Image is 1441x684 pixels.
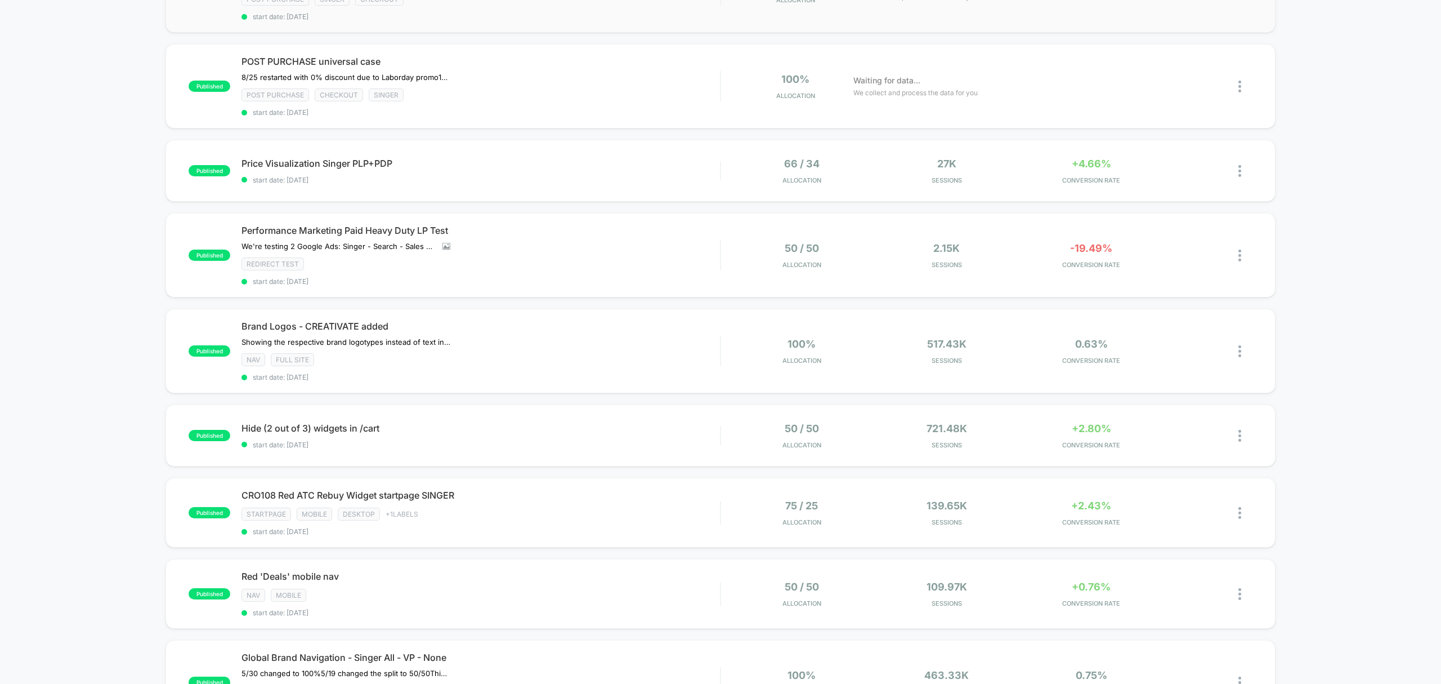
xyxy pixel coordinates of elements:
[241,257,304,270] span: Redirect Test
[241,669,450,678] span: 5/30 changed to 100%5/19 changed the split to 50/50This test is showing all brands for singer in ...
[241,373,720,381] span: start date: [DATE]
[877,176,1016,184] span: Sessions
[241,225,720,236] span: Performance Marketing Paid Heavy Duty LP Test
[189,430,230,441] span: published
[877,261,1016,269] span: Sessions
[189,165,230,176] span: published
[1022,357,1161,365] span: CONVERSION RATE
[933,242,960,254] span: 2.15k
[927,500,967,512] span: 139.65k
[241,571,720,582] span: Red 'Deals' mobile nav
[241,73,450,82] span: 8/25 restarted with 0% discount due to Laborday promo10% off 6% CR8/15 restarted to incl all top ...
[782,599,821,607] span: Allocation
[189,345,230,357] span: published
[1238,165,1241,177] img: close
[189,81,230,92] span: published
[369,88,404,101] span: Singer
[776,92,815,100] span: Allocation
[241,490,720,501] span: CRO108 Red ATC Rebuy Widget startpage SINGER
[189,250,230,261] span: published
[189,507,230,518] span: published
[784,158,820,170] span: 66 / 34
[241,527,720,536] span: start date: [DATE]
[1238,250,1241,261] img: close
[297,508,332,521] span: Mobile
[241,158,720,169] span: Price Visualization Singer PLP+PDP
[1022,261,1161,269] span: CONVERSION RATE
[1238,430,1241,442] img: close
[1072,158,1111,170] span: +4.66%
[877,357,1016,365] span: Sessions
[241,337,450,347] span: Showing the respective brand logotypes instead of text in tabs
[241,176,720,184] span: start date: [DATE]
[785,581,819,593] span: 50 / 50
[241,321,720,332] span: Brand Logos - CREATIVATE added
[1238,588,1241,600] img: close
[1238,507,1241,519] img: close
[927,338,966,350] span: 517.43k
[785,423,819,434] span: 50 / 50
[782,261,821,269] span: Allocation
[1238,345,1241,357] img: close
[271,589,306,602] span: Mobile
[241,242,434,251] span: We're testing 2 Google Ads: Singer - Search - Sales - Heavy Duty - Nonbrand and SINGER - PMax - H...
[189,588,230,599] span: published
[937,158,956,170] span: 27k
[787,338,816,350] span: 100%
[241,353,265,366] span: NAV
[1022,441,1161,449] span: CONVERSION RATE
[853,74,920,87] span: Waiting for data...
[785,242,819,254] span: 50 / 50
[338,508,380,521] span: Desktop
[877,599,1016,607] span: Sessions
[241,88,309,101] span: Post Purchase
[241,423,720,434] span: Hide (2 out of 3) widgets in /cart
[1022,599,1161,607] span: CONVERSION RATE
[241,12,720,21] span: start date: [DATE]
[787,669,816,681] span: 100%
[927,423,967,434] span: 721.48k
[271,353,314,366] span: Full site
[782,357,821,365] span: Allocation
[241,56,720,67] span: POST PURCHASE universal case
[241,652,720,663] span: Global Brand Navigation - Singer All - VP - None
[782,441,821,449] span: Allocation
[1075,338,1108,350] span: 0.63%
[785,500,818,512] span: 75 / 25
[241,277,720,286] span: start date: [DATE]
[241,441,720,449] span: start date: [DATE]
[853,87,978,98] span: We collect and process the data for you
[241,108,720,117] span: start date: [DATE]
[1072,581,1111,593] span: +0.76%
[782,518,821,526] span: Allocation
[1076,669,1107,681] span: 0.75%
[927,581,967,593] span: 109.97k
[782,176,821,184] span: Allocation
[386,510,418,518] span: + 1 Labels
[241,589,265,602] span: NAV
[1072,423,1111,434] span: +2.80%
[241,508,291,521] span: STARTPAGE
[315,88,363,101] span: checkout
[1022,176,1161,184] span: CONVERSION RATE
[1071,500,1111,512] span: +2.43%
[1070,242,1112,254] span: -19.49%
[1022,518,1161,526] span: CONVERSION RATE
[241,609,720,617] span: start date: [DATE]
[1238,81,1241,92] img: close
[877,441,1016,449] span: Sessions
[781,73,809,85] span: 100%
[877,518,1016,526] span: Sessions
[924,669,969,681] span: 463.33k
